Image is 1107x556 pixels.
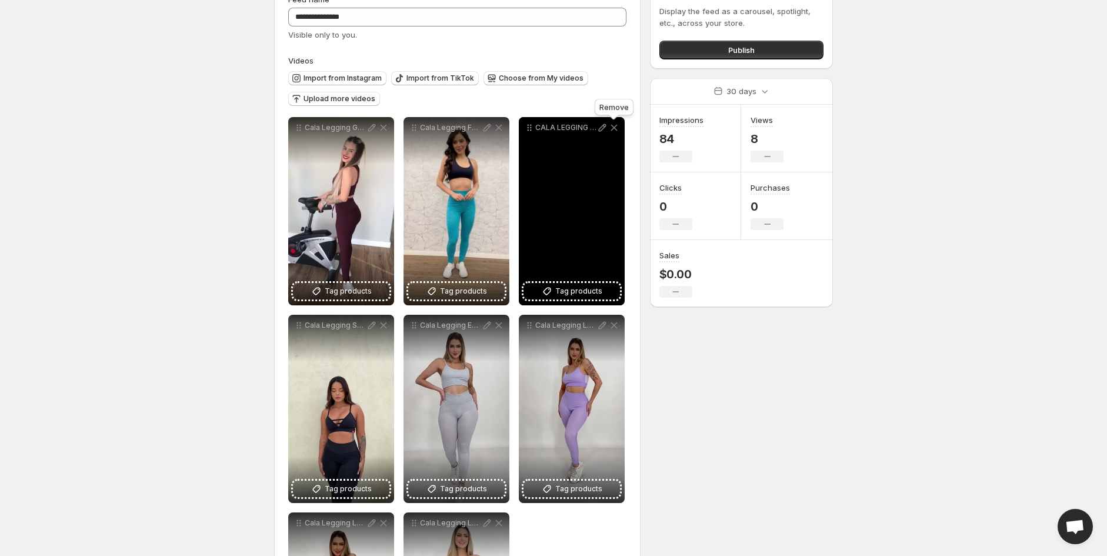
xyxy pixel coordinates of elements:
[751,182,790,194] h3: Purchases
[325,285,372,297] span: Tag products
[726,85,756,97] p: 30 days
[304,94,375,104] span: Upload more videos
[440,483,487,495] span: Tag products
[659,114,703,126] h3: Impressions
[440,285,487,297] span: Tag products
[751,199,790,214] p: 0
[305,123,366,132] p: Cala Legging Grossa de Suplex Cintura [PERSON_NAME]
[408,481,505,497] button: Tag products
[288,315,394,503] div: Cala Legging Suplex Feminina Insanity EffortTag products
[288,30,357,39] span: Visible only to you.
[325,483,372,495] span: Tag products
[535,321,596,330] p: Cala Legging Levanta E Empina Bumbum Fitness Cintura Alta 0125
[659,5,823,29] p: Display the feed as a carousel, spotlight, etc., across your store.
[293,283,389,299] button: Tag products
[404,315,509,503] div: Cala Legging Empina E Levanta Bumbum Fitness Azul ClaroTag products
[288,117,394,305] div: Cala Legging Grossa de Suplex Cintura [PERSON_NAME]Tag products
[408,283,505,299] button: Tag products
[288,92,380,106] button: Upload more videos
[751,132,783,146] p: 8
[728,44,755,56] span: Publish
[535,123,596,132] p: CALA LEGGING SUPLEX MODA PLUS SIZE CINTURA ALTA WOLFOX
[288,71,386,85] button: Import from Instagram
[288,56,314,65] span: Videos
[304,74,382,83] span: Import from Instagram
[391,71,479,85] button: Import from TikTok
[751,114,773,126] h3: Views
[293,481,389,497] button: Tag products
[499,74,583,83] span: Choose from My videos
[659,249,679,261] h3: Sales
[555,285,602,297] span: Tag products
[484,71,588,85] button: Choose from My videos
[659,132,703,146] p: 84
[659,182,682,194] h3: Clicks
[519,315,625,503] div: Cala Legging Levanta E Empina Bumbum Fitness Cintura Alta 0125Tag products
[406,74,474,83] span: Import from TikTok
[420,321,481,330] p: Cala Legging Empina E Levanta Bumbum Fitness Azul Claro
[420,518,481,528] p: Cala Legging Levanta Empina Bumbum Fitness Academia Bord 0137
[659,267,692,281] p: $0.00
[555,483,602,495] span: Tag products
[1058,509,1093,544] div: Open chat
[524,481,620,497] button: Tag products
[305,518,366,528] p: Cala Legging Levanta E Empina Bumbum Fitness Academia [PERSON_NAME] 0131
[659,199,692,214] p: 0
[420,123,481,132] p: Cala Legging Feminina Levanta Bumbum CL0024
[519,117,625,305] div: CALA LEGGING SUPLEX MODA PLUS SIZE CINTURA ALTA WOLFOXTag products
[305,321,366,330] p: Cala Legging Suplex Feminina Insanity Effort
[404,117,509,305] div: Cala Legging Feminina Levanta Bumbum CL0024Tag products
[524,283,620,299] button: Tag products
[659,41,823,59] button: Publish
